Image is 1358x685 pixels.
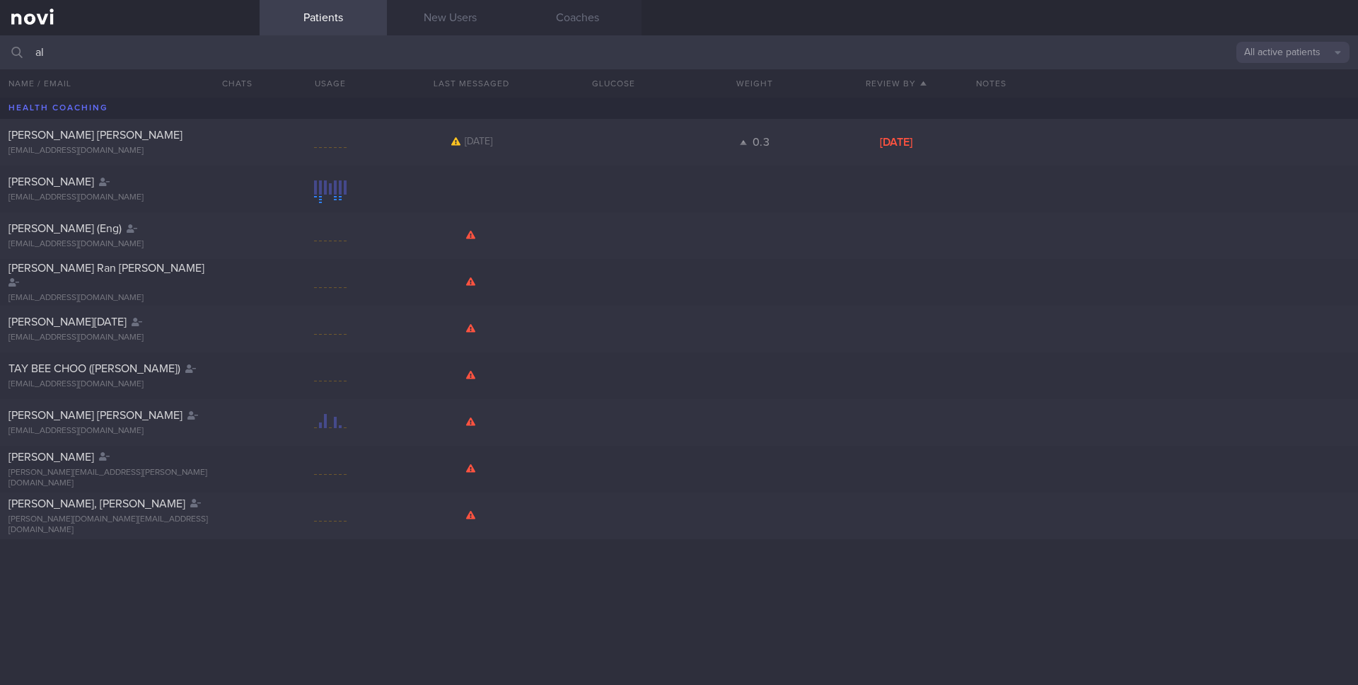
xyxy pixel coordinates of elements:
div: [EMAIL_ADDRESS][DOMAIN_NAME] [8,239,251,250]
div: [EMAIL_ADDRESS][DOMAIN_NAME] [8,379,251,390]
div: [PERSON_NAME][DOMAIN_NAME][EMAIL_ADDRESS][DOMAIN_NAME] [8,514,251,536]
button: All active patients [1236,42,1350,63]
div: [EMAIL_ADDRESS][DOMAIN_NAME] [8,192,251,203]
span: 0.3 [753,137,770,148]
span: [DATE] [465,137,492,146]
div: Usage [260,69,401,98]
div: [EMAIL_ADDRESS][DOMAIN_NAME] [8,146,251,156]
span: [PERSON_NAME] [8,451,94,463]
div: Notes [968,69,1358,98]
span: [PERSON_NAME] (Eng) [8,223,122,234]
button: Review By [825,69,967,98]
button: Chats [203,69,260,98]
button: Last Messaged [401,69,542,98]
span: [PERSON_NAME] [8,176,94,188]
button: Glucose [542,69,684,98]
span: [PERSON_NAME] Ran [PERSON_NAME] [8,263,204,274]
div: [EMAIL_ADDRESS][DOMAIN_NAME] [8,293,251,304]
span: TAY BEE CHOO ([PERSON_NAME]) [8,363,180,374]
div: [PERSON_NAME][EMAIL_ADDRESS][PERSON_NAME][DOMAIN_NAME] [8,468,251,489]
span: [PERSON_NAME] [PERSON_NAME] [8,410,182,421]
div: [EMAIL_ADDRESS][DOMAIN_NAME] [8,333,251,343]
div: [DATE] [825,135,967,149]
button: Weight [684,69,825,98]
span: [PERSON_NAME][DATE] [8,316,127,328]
div: [EMAIL_ADDRESS][DOMAIN_NAME] [8,426,251,437]
span: [PERSON_NAME] [PERSON_NAME] [8,129,182,141]
span: [PERSON_NAME], [PERSON_NAME] [8,498,185,510]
